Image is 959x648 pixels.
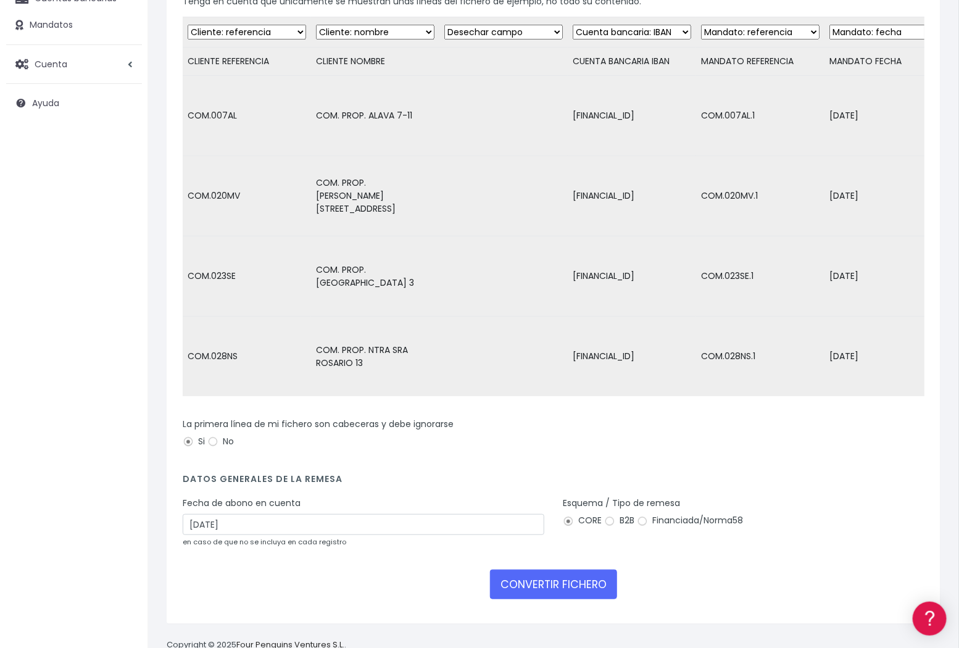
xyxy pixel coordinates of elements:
[311,236,439,317] td: COM. PROP. [GEOGRAPHIC_DATA] 3
[568,48,696,76] td: CUENTA BANCARIA IBAN
[637,514,743,527] label: Financiada/Norma58
[824,156,953,236] td: [DATE]
[568,317,696,397] td: [FINANCIAL_ID]
[183,497,301,510] label: Fecha de abono en cuenta
[696,317,824,397] td: COM.028NS.1
[824,76,953,156] td: [DATE]
[824,317,953,397] td: [DATE]
[311,48,439,76] td: CLIENTE NOMBRE
[6,12,142,38] a: Mandatos
[311,156,439,236] td: COM. PROP. [PERSON_NAME][STREET_ADDRESS]
[12,245,235,257] div: Facturación
[696,156,824,236] td: COM.020MV.1
[183,537,346,547] small: en caso de que no se incluya en cada registro
[12,296,235,308] div: Programadores
[183,156,311,236] td: COM.020MV
[696,76,824,156] td: COM.007AL.1
[696,236,824,317] td: COM.023SE.1
[311,76,439,156] td: COM. PROP. ALAVA 7-11
[183,418,454,431] label: La primera línea de mi fichero son cabeceras y debe ignorarse
[568,156,696,236] td: [FINANCIAL_ID]
[12,105,235,124] a: Información general
[183,48,311,76] td: CLIENTE REFERENCIA
[183,435,205,448] label: Si
[311,317,439,397] td: COM. PROP. NTRA SRA ROSARIO 13
[12,175,235,194] a: Problemas habituales
[604,514,634,527] label: B2B
[568,236,696,317] td: [FINANCIAL_ID]
[490,570,617,599] button: CONVERTIR FICHERO
[824,48,953,76] td: MANDATO FECHA
[6,90,142,116] a: Ayuda
[35,57,67,70] span: Cuenta
[12,86,235,98] div: Información general
[568,76,696,156] td: [FINANCIAL_ID]
[32,97,59,109] span: Ayuda
[12,315,235,334] a: API
[207,435,234,448] label: No
[183,474,924,491] h4: Datos generales de la remesa
[563,497,680,510] label: Esquema / Tipo de remesa
[12,214,235,233] a: Perfiles de empresas
[12,194,235,214] a: Videotutoriales
[12,156,235,175] a: Formatos
[824,236,953,317] td: [DATE]
[12,265,235,284] a: General
[183,236,311,317] td: COM.023SE
[696,48,824,76] td: MANDATO REFERENCIA
[563,514,602,527] label: CORE
[12,136,235,148] div: Convertir ficheros
[183,317,311,397] td: COM.028NS
[170,355,238,367] a: POWERED BY ENCHANT
[12,330,235,352] button: Contáctanos
[183,76,311,156] td: COM.007AL
[6,51,142,77] a: Cuenta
